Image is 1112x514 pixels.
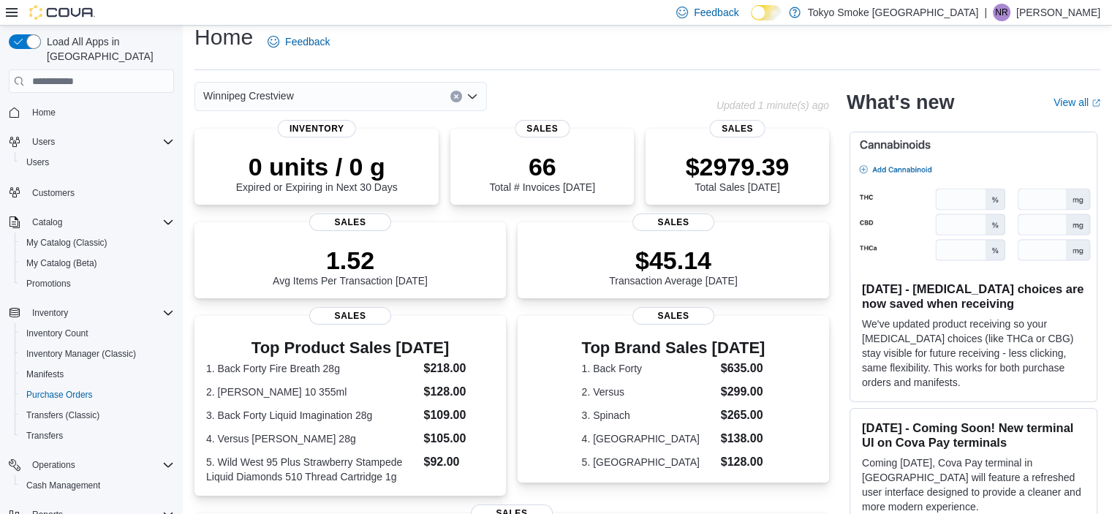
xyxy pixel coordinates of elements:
[423,360,493,377] dd: $218.00
[751,5,782,20] input: Dark Mode
[609,246,738,275] p: $45.14
[489,152,594,193] div: Total # Invoices [DATE]
[206,408,417,423] dt: 3. Back Forty Liquid Imagination 28g
[206,339,494,357] h3: Top Product Sales [DATE]
[20,254,103,272] a: My Catalog (Beta)
[15,364,180,385] button: Manifests
[423,383,493,401] dd: $128.00
[26,348,136,360] span: Inventory Manager (Classic)
[20,234,113,252] a: My Catalog (Classic)
[20,325,94,342] a: Inventory Count
[194,23,253,52] h1: Home
[32,216,62,228] span: Catalog
[206,431,417,446] dt: 4. Versus [PERSON_NAME] 28g
[20,407,174,424] span: Transfers (Classic)
[26,184,80,202] a: Customers
[26,409,99,421] span: Transfers (Classic)
[582,408,715,423] dt: 3. Spinach
[26,133,174,151] span: Users
[26,133,61,151] button: Users
[632,307,714,325] span: Sales
[278,120,356,137] span: Inventory
[3,303,180,323] button: Inventory
[582,431,715,446] dt: 4. [GEOGRAPHIC_DATA]
[423,407,493,424] dd: $109.00
[15,233,180,253] button: My Catalog (Classic)
[20,366,174,383] span: Manifests
[26,183,174,201] span: Customers
[721,407,765,424] dd: $265.00
[984,4,987,21] p: |
[721,360,765,377] dd: $635.00
[20,366,69,383] a: Manifests
[686,152,790,193] div: Total Sales [DATE]
[26,480,100,491] span: Cash Management
[3,102,180,123] button: Home
[32,459,75,471] span: Operations
[26,304,74,322] button: Inventory
[26,103,174,121] span: Home
[450,91,462,102] button: Clear input
[20,427,69,445] a: Transfers
[20,325,174,342] span: Inventory Count
[26,328,88,339] span: Inventory Count
[15,385,180,405] button: Purchase Orders
[20,234,174,252] span: My Catalog (Classic)
[26,430,63,442] span: Transfers
[721,453,765,471] dd: $128.00
[609,246,738,287] div: Transaction Average [DATE]
[26,213,174,231] span: Catalog
[582,361,715,376] dt: 1. Back Forty
[29,5,95,20] img: Cova
[515,120,570,137] span: Sales
[20,477,174,494] span: Cash Management
[721,383,765,401] dd: $299.00
[41,34,174,64] span: Load All Apps in [GEOGRAPHIC_DATA]
[847,91,954,114] h2: What's new
[20,345,142,363] a: Inventory Manager (Classic)
[20,154,174,171] span: Users
[582,385,715,399] dt: 2. Versus
[206,361,417,376] dt: 1. Back Forty Fire Breath 28g
[285,34,330,49] span: Feedback
[273,246,428,275] p: 1.52
[32,107,56,118] span: Home
[26,304,174,322] span: Inventory
[26,237,107,249] span: My Catalog (Classic)
[26,456,81,474] button: Operations
[15,323,180,344] button: Inventory Count
[26,213,68,231] button: Catalog
[632,213,714,231] span: Sales
[20,477,106,494] a: Cash Management
[808,4,979,21] p: Tokyo Smoke [GEOGRAPHIC_DATA]
[993,4,1010,21] div: Nicole Rusnak
[3,181,180,203] button: Customers
[20,386,99,404] a: Purchase Orders
[423,430,493,447] dd: $105.00
[15,475,180,496] button: Cash Management
[26,156,49,168] span: Users
[26,257,97,269] span: My Catalog (Beta)
[20,345,174,363] span: Inventory Manager (Classic)
[710,120,765,137] span: Sales
[489,152,594,181] p: 66
[721,430,765,447] dd: $138.00
[262,27,336,56] a: Feedback
[32,136,55,148] span: Users
[20,275,174,292] span: Promotions
[1016,4,1100,21] p: [PERSON_NAME]
[236,152,398,181] p: 0 units / 0 g
[236,152,398,193] div: Expired or Expiring in Next 30 Days
[3,212,180,233] button: Catalog
[995,4,1007,21] span: NR
[20,275,77,292] a: Promotions
[716,99,829,111] p: Updated 1 minute(s) ago
[15,273,180,294] button: Promotions
[206,385,417,399] dt: 2. [PERSON_NAME] 10 355ml
[20,154,55,171] a: Users
[26,389,93,401] span: Purchase Orders
[15,405,180,426] button: Transfers (Classic)
[32,187,75,199] span: Customers
[751,20,752,21] span: Dark Mode
[694,5,738,20] span: Feedback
